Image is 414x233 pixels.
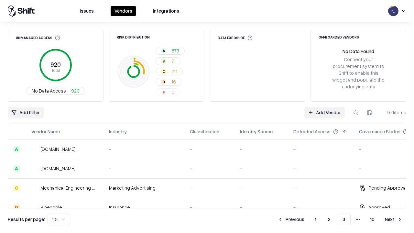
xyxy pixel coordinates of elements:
button: No Data Access920 [26,87,85,95]
div: Data Exposure [218,35,253,40]
div: Insurance [109,204,180,211]
button: D16 [156,78,181,86]
button: B71 [156,57,181,65]
div: No Data Found [343,48,374,55]
span: No Data Access [32,87,66,94]
div: D [161,79,166,84]
button: 1 [310,214,321,225]
span: 71 [171,58,176,64]
div: A [161,48,166,53]
button: A673 [156,47,185,55]
button: Next [381,214,406,225]
div: A [13,165,20,172]
div: - [240,165,283,172]
div: - [109,146,180,152]
img: automat-it.com [31,146,38,152]
div: 971 items [380,109,406,116]
button: C211 [156,68,183,75]
span: 920 [71,87,80,94]
div: Unmanaged Access [16,35,60,40]
img: Mechanical Engineering World [31,185,38,191]
div: Pineapple [40,204,62,211]
nav: pagination [274,214,406,225]
div: A [13,146,20,152]
div: C [13,185,20,191]
div: Marketing Advertising [109,184,180,191]
div: - [190,146,230,152]
div: - [190,165,230,172]
button: Vendors [111,6,136,16]
span: 673 [171,47,179,54]
div: - [293,204,349,211]
div: C [161,69,166,74]
button: Add Filter [8,107,44,118]
div: D [13,204,20,211]
div: Detected Access [293,128,331,135]
p: Results per page: [8,216,45,223]
tspan: Total [51,68,60,73]
div: - [240,146,283,152]
div: Identity Source [240,128,273,135]
div: - [293,165,349,172]
div: Industry [109,128,127,135]
a: Add Vendor [304,107,345,118]
button: Issues [76,6,98,16]
div: [DOMAIN_NAME] [40,146,75,152]
div: Classification [190,128,219,135]
button: Integrations [149,6,183,16]
img: madisonlogic.com [31,165,38,172]
div: Governance Status [359,128,400,135]
div: - [190,184,230,191]
div: Connect your procurement system to Shift to enable this widget and populate the underlying data [332,56,385,90]
div: [DOMAIN_NAME] [40,165,75,172]
tspan: 920 [50,61,61,68]
span: 211 [171,68,177,75]
button: 10 [365,214,380,225]
div: B [161,59,166,64]
div: - [240,204,283,211]
div: Approved [368,204,390,211]
div: Pending Approval [368,184,407,191]
div: Mechanical Engineering World [40,184,99,191]
img: Pineapple [31,204,38,211]
button: Previous [274,214,308,225]
div: - [293,146,349,152]
div: Risk Distribution [117,35,150,39]
button: 2 [323,214,336,225]
div: - [190,204,230,211]
div: - [109,165,180,172]
div: Vendor Name [31,128,60,135]
button: 3 [337,214,351,225]
div: - [240,184,283,191]
div: Offboarded Vendors [319,35,359,39]
span: 16 [171,78,176,85]
div: - [293,184,349,191]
